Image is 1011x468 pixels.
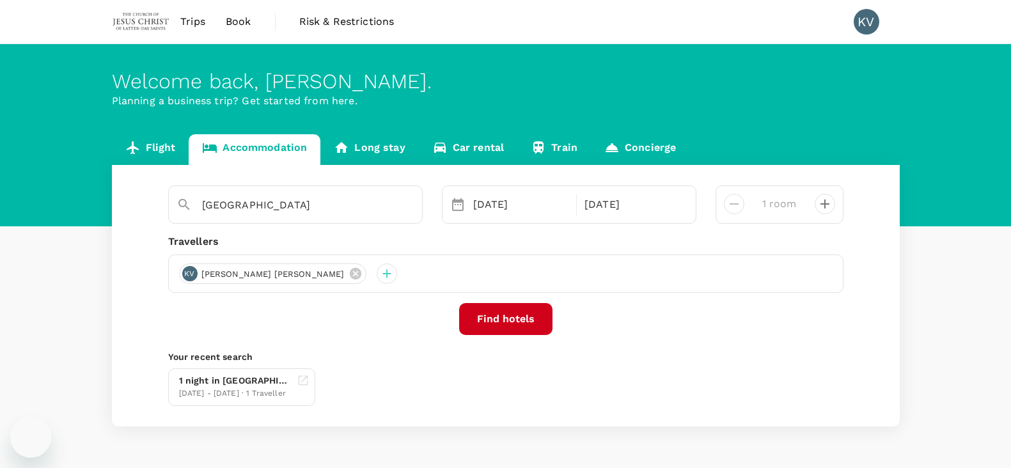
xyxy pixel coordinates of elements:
[112,93,900,109] p: Planning a business trip? Get started from here.
[226,14,251,29] span: Book
[112,134,189,165] a: Flight
[10,417,51,458] iframe: Button to launch messaging window
[815,194,835,214] button: decrease
[168,234,843,249] div: Travellers
[517,134,591,165] a: Train
[179,374,292,387] div: 1 night in [GEOGRAPHIC_DATA] [GEOGRAPHIC_DATA] [GEOGRAPHIC_DATA]
[202,195,379,215] input: Search cities, hotels, work locations
[189,134,320,165] a: Accommodation
[413,204,416,207] button: Open
[182,266,198,281] div: KV
[180,14,205,29] span: Trips
[179,263,366,284] div: KV[PERSON_NAME] [PERSON_NAME]
[168,350,843,363] p: Your recent search
[112,70,900,93] div: Welcome back , [PERSON_NAME] .
[112,8,171,36] img: The Malaysian Church of Jesus Christ of Latter-day Saints
[459,303,553,335] button: Find hotels
[299,14,395,29] span: Risk & Restrictions
[419,134,518,165] a: Car rental
[194,268,352,281] span: [PERSON_NAME] [PERSON_NAME]
[320,134,418,165] a: Long stay
[579,192,686,217] div: [DATE]
[468,192,574,217] div: [DATE]
[854,9,879,35] div: KV
[591,134,689,165] a: Concierge
[179,387,292,400] div: [DATE] - [DATE] · 1 Traveller
[755,194,804,214] input: Add rooms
